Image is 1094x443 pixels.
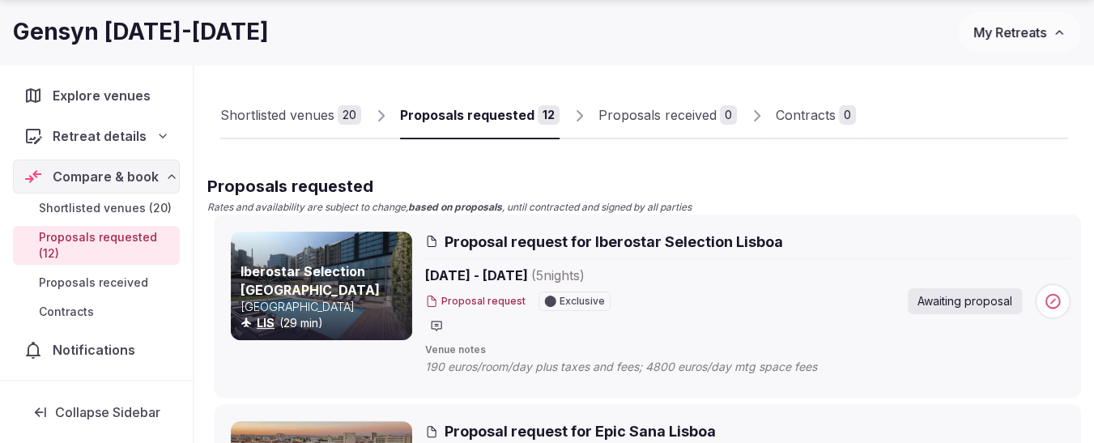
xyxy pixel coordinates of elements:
[338,105,361,125] div: 20
[13,271,180,294] a: Proposals received
[220,105,334,125] div: Shortlisted venues
[13,300,180,323] a: Contracts
[207,175,1081,198] h2: Proposals requested
[408,201,502,213] strong: based on proposals
[13,197,180,219] a: Shortlisted venues (20)
[241,315,409,331] div: (29 min)
[425,295,526,309] button: Proposal request
[908,288,1022,314] div: Awaiting proposal
[445,232,783,252] span: Proposal request for Iberostar Selection Lisboa
[241,299,409,315] p: [GEOGRAPHIC_DATA]
[13,16,269,48] h1: Gensyn [DATE]-[DATE]
[257,316,275,330] a: LIS
[13,79,180,113] a: Explore venues
[425,266,710,285] span: [DATE] - [DATE]
[39,304,94,320] span: Contracts
[55,404,160,420] span: Collapse Sidebar
[776,92,856,139] a: Contracts0
[53,340,142,360] span: Notifications
[538,105,560,125] div: 12
[13,226,180,265] a: Proposals requested (12)
[39,200,172,216] span: Shortlisted venues (20)
[53,167,159,186] span: Compare & book
[13,333,180,367] a: Notifications
[53,86,157,105] span: Explore venues
[400,92,560,139] a: Proposals requested12
[560,296,605,306] span: Exclusive
[400,105,534,125] div: Proposals requested
[958,12,1081,53] button: My Retreats
[53,126,147,146] span: Retreat details
[220,92,361,139] a: Shortlisted venues20
[776,105,836,125] div: Contracts
[839,105,856,125] div: 0
[241,263,380,297] a: Iberostar Selection [GEOGRAPHIC_DATA]
[425,359,849,375] span: 190 euros/room/day plus taxes and fees; 4800 euros/day mtg space fees
[531,267,585,283] span: ( 5 night s )
[720,105,737,125] div: 0
[425,343,1071,357] span: Venue notes
[39,275,148,291] span: Proposals received
[598,105,717,125] div: Proposals received
[598,92,737,139] a: Proposals received0
[13,394,180,430] button: Collapse Sidebar
[445,421,716,441] span: Proposal request for Epic Sana Lisboa
[257,315,275,331] button: LIS
[973,24,1046,40] span: My Retreats
[39,229,173,262] span: Proposals requested (12)
[207,201,1081,215] p: Rates and availability are subject to change, , until contracted and signed by all parties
